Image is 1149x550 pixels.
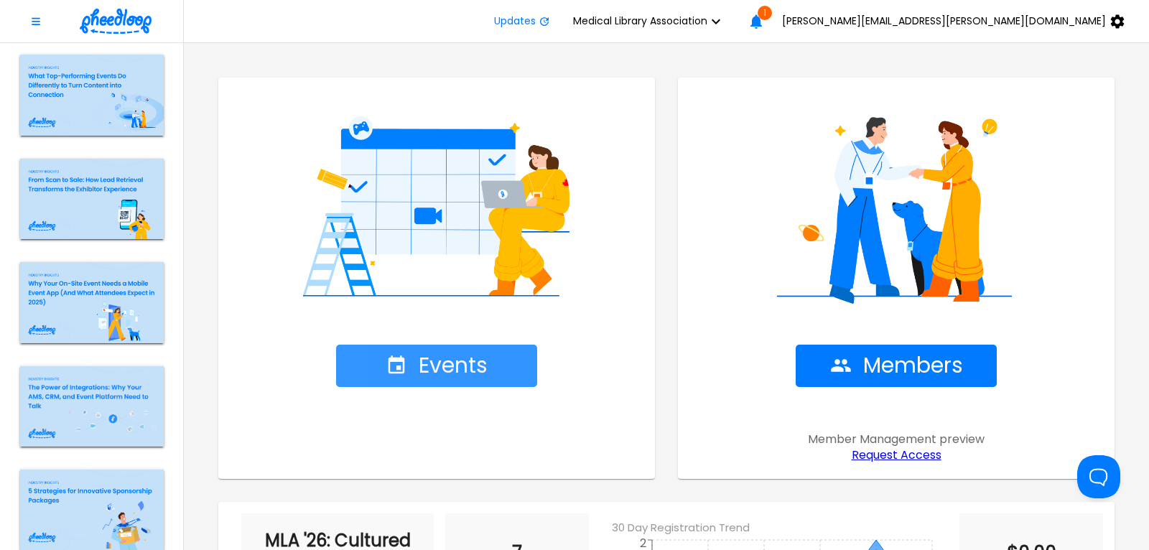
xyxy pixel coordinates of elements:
img: blogimage [20,262,164,343]
span: Member Management preview [808,433,985,446]
span: Members [830,353,963,378]
button: 1 [742,7,771,36]
img: blogimage [20,55,164,136]
img: blogimage [20,366,164,447]
button: [PERSON_NAME][EMAIL_ADDRESS][PERSON_NAME][DOMAIN_NAME] [771,7,1143,36]
span: Updates [494,15,536,27]
button: Events [336,345,537,387]
h6: 30 Day Registration Trend [612,519,971,536]
img: Home Events [236,95,638,310]
button: Medical Library Association [562,7,742,36]
button: Updates [483,7,562,36]
span: Events [386,353,488,378]
span: [PERSON_NAME][EMAIL_ADDRESS][PERSON_NAME][DOMAIN_NAME] [782,15,1106,27]
span: Medical Library Association [573,15,707,27]
button: Members [796,345,997,387]
img: blogimage [20,159,164,240]
iframe: Toggle Customer Support [1077,455,1120,498]
img: Home Members [695,95,1097,310]
span: 1 [758,6,772,20]
a: Request Access [852,449,941,462]
img: logo [80,9,152,34]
